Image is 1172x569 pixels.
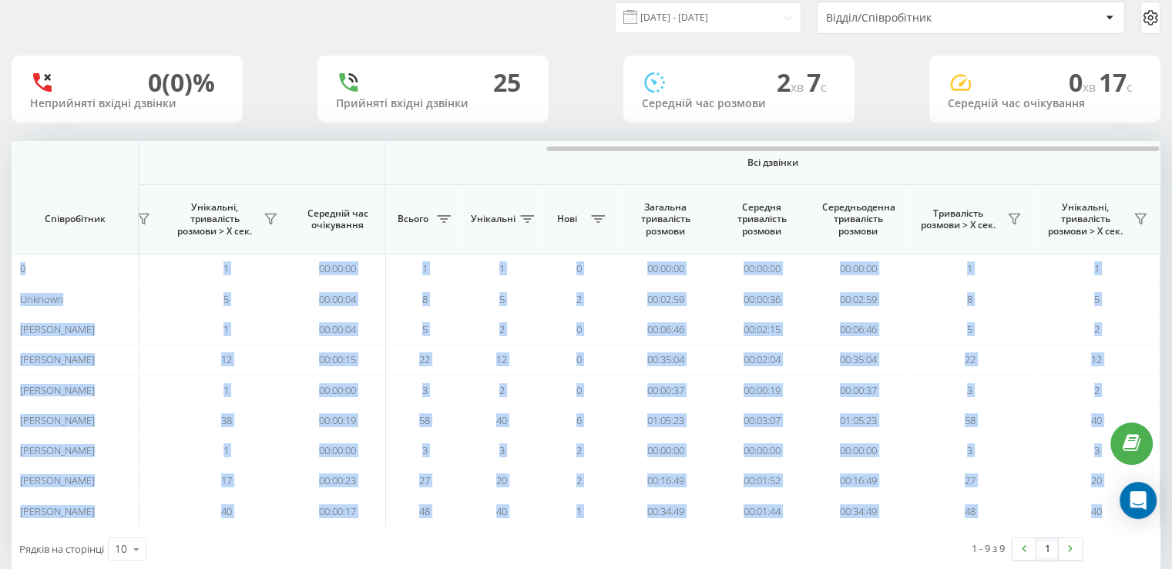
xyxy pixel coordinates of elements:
span: 1 [967,261,972,275]
span: 48 [419,504,430,518]
span: [PERSON_NAME] [20,504,95,518]
td: 00:00:17 [290,497,386,527]
span: 0 [1069,66,1099,99]
div: Прийняті вхідні дзвінки [336,97,530,110]
div: 10 [115,541,127,557]
div: Відділ/Співробітник [826,12,1010,25]
span: 1 [1094,261,1100,275]
td: 00:02:59 [617,284,714,314]
span: 0 [576,261,582,275]
span: 2 [576,473,582,487]
span: Всього [394,213,432,225]
td: 00:00:23 [290,466,386,496]
span: 2 [576,292,582,306]
span: 12 [221,352,232,366]
span: 2 [1094,322,1100,336]
span: c [821,79,827,96]
span: 3 [967,443,972,457]
span: 7 [807,66,827,99]
span: 27 [965,473,976,487]
span: 6 [576,413,582,427]
span: Тривалість розмови > Х сек. [914,207,1002,231]
td: 00:01:44 [714,497,810,527]
span: 1 [499,261,505,275]
td: 00:00:00 [617,254,714,284]
span: 20 [496,473,507,487]
span: 38 [221,413,232,427]
span: хв [791,79,807,96]
div: Середній час очікування [948,97,1142,110]
span: 2 [1094,383,1100,397]
td: 00:01:52 [714,466,810,496]
span: 0 [20,261,25,275]
span: 40 [1091,504,1102,518]
span: 17 [1099,66,1133,99]
td: 00:00:00 [714,436,810,466]
span: Унікальні, тривалість розмови > Х сек. [1041,201,1129,237]
span: 20 [1091,473,1102,487]
td: 00:02:59 [810,284,906,314]
span: 0 [576,322,582,336]
span: Унікальні, тривалість розмови > Х сек. [170,201,259,237]
span: 1 [223,322,229,336]
span: 27 [419,473,430,487]
td: 00:35:04 [617,345,714,375]
span: 3 [967,383,972,397]
span: Нові [548,213,586,225]
span: [PERSON_NAME] [20,322,95,336]
td: 00:34:49 [617,497,714,527]
td: 01:05:23 [810,406,906,436]
td: 00:00:00 [714,254,810,284]
span: [PERSON_NAME] [20,383,95,397]
td: 00:00:36 [714,284,810,314]
td: 00:00:37 [617,375,714,405]
span: 1 [422,261,428,275]
span: [PERSON_NAME] [20,352,95,366]
span: 22 [965,352,976,366]
td: 00:06:46 [617,315,714,345]
td: 00:00:00 [810,436,906,466]
td: 00:00:00 [617,436,714,466]
td: 00:00:00 [290,436,386,466]
td: 00:16:49 [810,466,906,496]
span: c [1127,79,1133,96]
span: 5 [967,322,972,336]
span: 48 [965,504,976,518]
span: 1 [223,383,229,397]
td: 00:00:04 [290,284,386,314]
span: Унікальні [471,213,515,225]
span: [PERSON_NAME] [20,473,95,487]
td: 00:00:00 [290,375,386,405]
span: 17 [221,473,232,487]
span: 40 [496,504,507,518]
span: Загальна тривалість розмови [629,201,702,237]
span: 0 [576,352,582,366]
span: 5 [223,292,229,306]
td: 00:02:04 [714,345,810,375]
div: 25 [493,68,521,97]
td: 00:00:00 [290,254,386,284]
span: 2 [499,383,505,397]
span: хв [1083,79,1099,96]
td: 01:05:23 [617,406,714,436]
span: 8 [967,292,972,306]
td: 00:00:19 [714,375,810,405]
span: 5 [1094,292,1100,306]
span: Unknown [20,292,63,306]
span: 2 [777,66,807,99]
span: 1 [223,261,229,275]
span: Середня тривалість розмови [725,201,798,237]
span: 40 [1091,413,1102,427]
div: 1 - 9 з 9 [972,540,1005,556]
td: 00:00:37 [810,375,906,405]
span: 8 [422,292,428,306]
td: 00:34:49 [810,497,906,527]
span: Всі дзвінки [432,157,1114,169]
span: 58 [965,413,976,427]
span: Рядків на сторінці [19,542,104,556]
td: 00:06:46 [810,315,906,345]
a: 1 [1036,538,1059,560]
td: 00:03:07 [714,406,810,436]
span: 3 [422,443,428,457]
span: 0 [576,383,582,397]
